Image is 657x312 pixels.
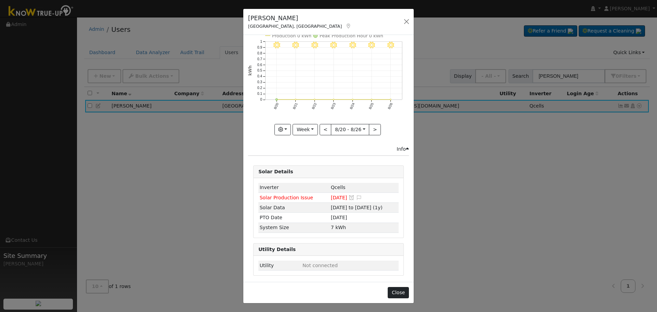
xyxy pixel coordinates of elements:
[368,102,374,110] text: 8/25
[258,213,330,223] td: PTO Date
[257,69,262,73] text: 0.5
[331,124,369,136] button: 8/20 - 8/26
[345,23,351,29] a: Map
[331,205,383,210] span: [DATE] to [DATE] (1y)
[258,183,330,193] td: Inverter
[331,215,347,220] span: [DATE]
[331,185,346,190] span: ID: 521, authorized: 09/17/24
[330,102,336,110] text: 8/23
[352,99,353,100] circle: onclick=""
[320,124,332,136] button: <
[257,63,262,67] text: 0.6
[368,42,375,49] i: 8/25 - Clear
[314,99,315,100] circle: onclick=""
[257,86,262,90] text: 0.2
[387,102,393,110] text: 8/26
[257,75,262,78] text: 0.4
[273,102,279,110] text: 8/20
[257,80,262,84] text: 0.3
[292,102,298,110] text: 8/21
[275,99,278,101] circle: onclick=""
[388,287,409,299] button: Close
[349,42,356,49] i: 8/24 - Clear
[258,223,330,233] td: System Size
[356,195,362,200] i: Edit Issue
[257,92,262,96] text: 0.1
[272,33,311,38] text: Production 0 kWh
[257,46,262,49] text: 0.9
[369,124,381,136] button: >
[397,146,409,153] div: Info
[311,42,318,49] i: 8/22 - Clear
[260,98,262,102] text: 0
[295,99,296,100] circle: onclick=""
[331,195,347,200] span: [DATE]
[302,263,338,268] span: Not connected
[330,42,337,49] i: 8/23 - Clear
[260,40,262,43] text: 1
[260,195,313,200] span: Solar Production Issue
[257,57,262,61] text: 0.7
[248,14,351,23] h5: [PERSON_NAME]
[331,225,346,230] span: 7 kWh
[258,169,293,174] strong: Solar Details
[248,65,253,76] text: kWh
[258,203,330,213] td: Solar Data
[258,261,301,271] td: Utility
[348,195,355,200] a: Snooze this issue
[293,124,318,136] button: Week
[390,99,391,100] circle: onclick=""
[320,33,383,38] text: Peak Production Hour 0 kWh
[273,42,280,49] i: 8/20 - Clear
[387,42,394,49] i: 8/26 - Clear
[349,102,355,110] text: 8/24
[371,99,372,100] circle: onclick=""
[292,42,299,49] i: 8/21 - MostlyClear
[257,51,262,55] text: 0.8
[333,99,334,100] circle: onclick=""
[258,247,296,252] strong: Utility Details
[248,24,342,29] span: [GEOGRAPHIC_DATA], [GEOGRAPHIC_DATA]
[311,102,317,110] text: 8/22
